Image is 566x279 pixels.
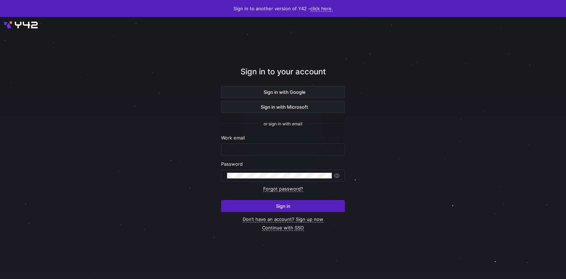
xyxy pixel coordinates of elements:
[221,200,345,212] button: Sign in
[258,104,308,110] span: Sign in with Microsoft
[221,135,245,141] span: Work email
[243,216,323,222] a: Don’t have an account? Sign up now
[262,225,304,231] a: Continue with SSO
[221,66,345,86] div: Sign in to your account
[261,89,306,95] span: Sign in with Google
[221,161,243,167] span: Password
[263,186,303,192] a: Forgot password?
[276,203,290,209] span: Sign in
[221,86,345,98] button: Sign in with Google
[310,6,333,12] a: click here.
[264,121,302,126] span: or sign in with email
[221,101,345,113] button: Sign in with Microsoft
